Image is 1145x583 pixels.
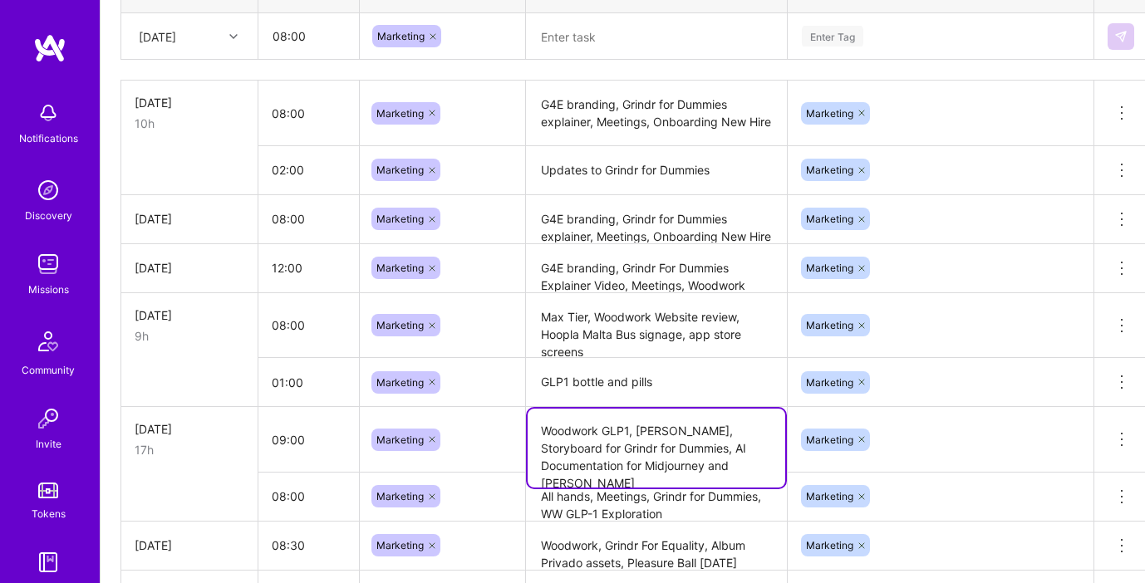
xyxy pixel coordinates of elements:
img: teamwork [32,247,65,281]
input: HH:MM [258,91,359,135]
div: Community [22,361,75,379]
input: HH:MM [258,303,359,347]
img: bell [32,96,65,130]
span: Marketing [806,319,853,331]
span: Marketing [376,490,424,502]
div: 10h [135,115,244,132]
textarea: Woodwork, Grindr For Equality, Album Privado assets, Pleasure Ball [DATE] Decks, and Max Tier [528,523,785,569]
input: HH:MM [258,474,359,518]
span: Marketing [376,164,424,176]
span: Marketing [806,434,853,446]
input: HH:MM [258,523,359,567]
input: HH:MM [258,148,359,192]
span: Marketing [376,539,424,551]
span: Marketing [376,434,424,446]
img: Community [28,321,68,361]
span: Marketing [376,262,424,274]
div: [DATE] [135,536,244,554]
textarea: G4E branding, Grindr for Dummies explainer, Meetings, Onboarding New Hire [528,197,785,243]
textarea: GLP1 bottle and pills [528,360,785,405]
span: Marketing [806,107,853,120]
span: Marketing [376,376,424,389]
div: [DATE] [139,27,176,45]
input: HH:MM [258,418,359,462]
img: tokens [38,483,58,498]
textarea: G4E branding, Grindr for Dummies explainer, Meetings, Onboarding New Hire [528,82,785,145]
div: Notifications [19,130,78,147]
textarea: Max Tier, Woodwork Website review, Hoopla Malta Bus signage, app store screens [528,295,785,357]
img: guide book [32,546,65,579]
span: Marketing [806,213,853,225]
input: HH:MM [259,14,358,58]
div: [DATE] [135,210,244,228]
div: [DATE] [135,420,244,438]
span: Marketing [806,376,853,389]
div: 17h [135,441,244,458]
div: [DATE] [135,306,244,324]
div: [DATE] [135,94,244,111]
img: logo [33,33,66,63]
span: Marketing [806,539,853,551]
input: HH:MM [258,360,359,404]
div: Missions [28,281,69,298]
div: Invite [36,435,61,453]
textarea: All hands, Meetings, Grindr for Dummies, WW GLP-1 Exploration [528,474,785,520]
span: Marketing [806,164,853,176]
i: icon Chevron [229,32,238,41]
span: Marketing [806,490,853,502]
img: Submit [1114,30,1128,43]
div: Enter Tag [802,23,863,49]
textarea: G4E branding, Grindr For Dummies Explainer Video, Meetings, Woodwork GLP-1 assets [528,246,785,291]
input: HH:MM [258,246,359,290]
input: HH:MM [258,197,359,241]
span: Marketing [376,213,424,225]
div: Discovery [25,207,72,224]
div: 9h [135,327,244,345]
div: [DATE] [135,259,244,277]
span: Marketing [806,262,853,274]
span: Marketing [377,30,425,42]
img: Invite [32,402,65,435]
span: Marketing [376,319,424,331]
div: Tokens [32,505,66,522]
img: discovery [32,174,65,207]
span: Marketing [376,107,424,120]
textarea: Woodwork GLP1, [PERSON_NAME], Storyboard for Grindr for Dummies, AI Documentation for Midjourney ... [528,409,785,487]
textarea: Updates to Grindr for Dummies [528,148,785,194]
